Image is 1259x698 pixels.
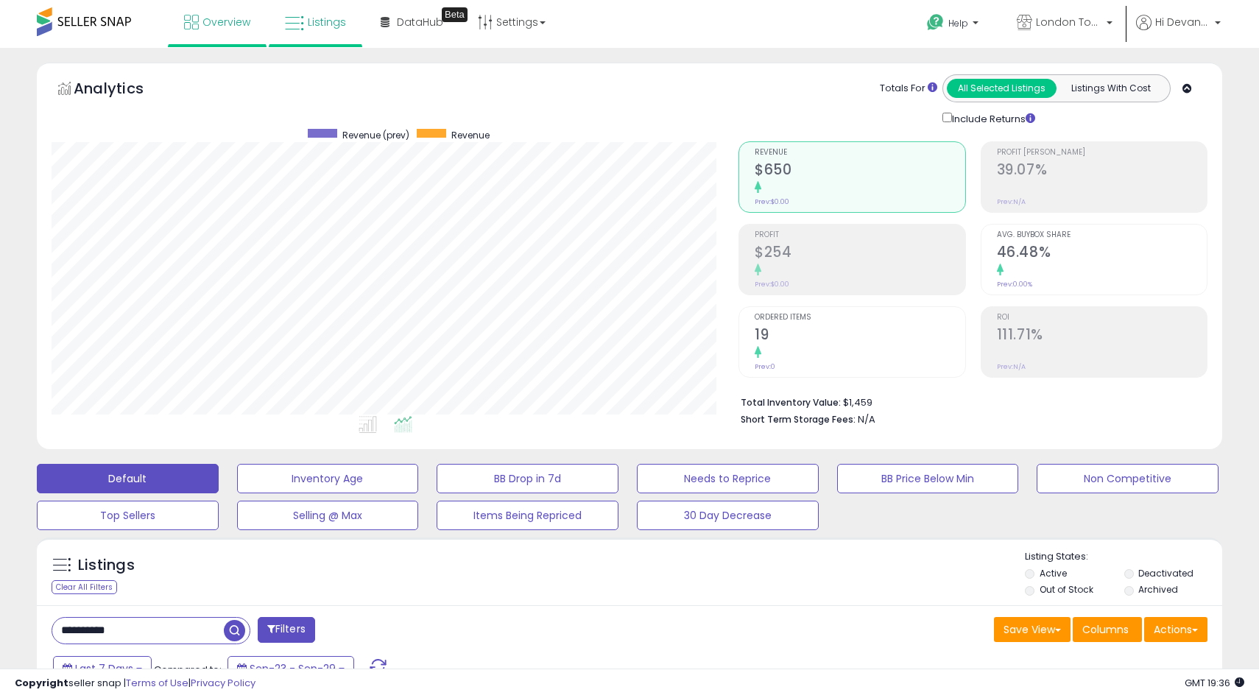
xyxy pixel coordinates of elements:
span: ROI [997,314,1207,322]
span: 2025-10-7 19:36 GMT [1185,676,1244,690]
button: Sep-23 - Sep-29 [228,656,354,681]
button: Default [37,464,219,493]
button: Last 7 Days [53,656,152,681]
button: Items Being Repriced [437,501,618,530]
b: Short Term Storage Fees: [741,413,856,426]
small: Prev: 0.00% [997,280,1032,289]
button: BB Price Below Min [837,464,1019,493]
button: Actions [1144,617,1207,642]
div: Clear All Filters [52,580,117,594]
span: Revenue (prev) [342,129,409,141]
span: Profit [755,231,964,239]
label: Archived [1138,583,1178,596]
span: N/A [858,412,875,426]
button: Selling @ Max [237,501,419,530]
div: Tooltip anchor [442,7,468,22]
div: Totals For [880,82,937,96]
h5: Listings [78,555,135,576]
span: Last 7 Days [75,661,133,676]
b: Total Inventory Value: [741,396,841,409]
span: Revenue [451,129,490,141]
span: London Town LLC [1036,15,1102,29]
button: Filters [258,617,315,643]
a: Terms of Use [126,676,188,690]
span: Ordered Items [755,314,964,322]
h2: 111.71% [997,326,1207,346]
span: Overview [202,15,250,29]
small: Prev: 0 [755,362,775,371]
label: Out of Stock [1040,583,1093,596]
span: Avg. Buybox Share [997,231,1207,239]
a: Privacy Policy [191,676,255,690]
small: Prev: N/A [997,362,1026,371]
small: Prev: N/A [997,197,1026,206]
span: DataHub [397,15,443,29]
li: $1,459 [741,392,1196,410]
button: Columns [1073,617,1142,642]
button: Top Sellers [37,501,219,530]
i: Get Help [926,13,945,32]
label: Active [1040,567,1067,579]
h2: $650 [755,161,964,181]
strong: Copyright [15,676,68,690]
span: Compared to: [154,663,222,677]
button: All Selected Listings [947,79,1057,98]
span: Listings [308,15,346,29]
label: Deactivated [1138,567,1193,579]
span: Help [948,17,968,29]
p: Listing States: [1025,550,1221,564]
button: 30 Day Decrease [637,501,819,530]
button: Save View [994,617,1071,642]
span: Sep-23 - Sep-29 [250,661,336,676]
div: Include Returns [931,110,1053,127]
h2: 39.07% [997,161,1207,181]
small: Prev: $0.00 [755,280,789,289]
h2: $254 [755,244,964,264]
span: Profit [PERSON_NAME] [997,149,1207,157]
h2: 46.48% [997,244,1207,264]
button: BB Drop in 7d [437,464,618,493]
button: Inventory Age [237,464,419,493]
button: Non Competitive [1037,464,1219,493]
span: Columns [1082,622,1129,637]
small: Prev: $0.00 [755,197,789,206]
span: Revenue [755,149,964,157]
a: Help [915,2,993,48]
a: Hi Devante [1136,15,1221,48]
button: Listings With Cost [1056,79,1165,98]
span: Hi Devante [1155,15,1210,29]
h2: 19 [755,326,964,346]
h5: Analytics [74,78,172,102]
div: seller snap | | [15,677,255,691]
button: Needs to Reprice [637,464,819,493]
